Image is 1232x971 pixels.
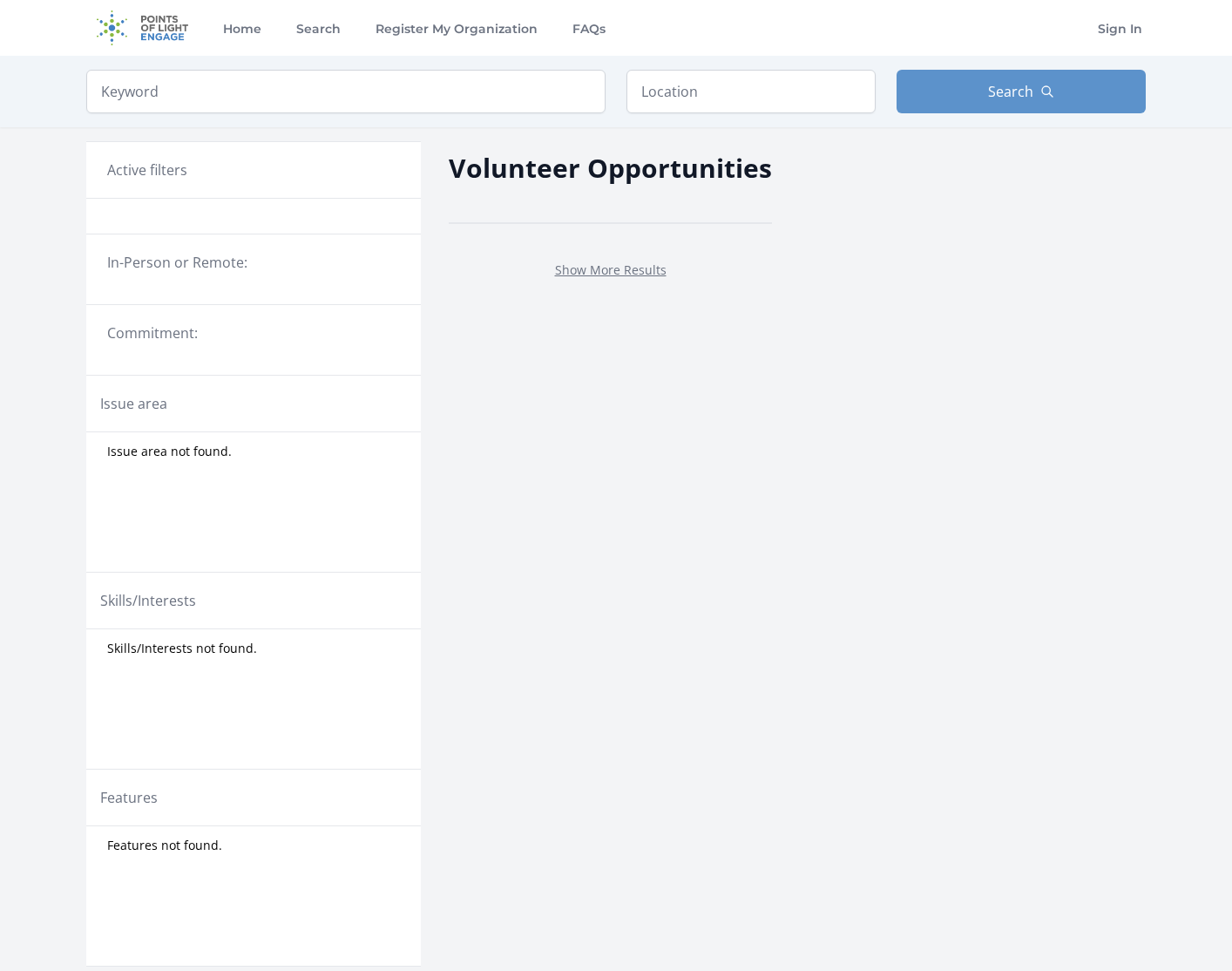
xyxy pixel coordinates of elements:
legend: In-Person or Remote: [107,252,400,273]
input: Location [626,70,876,113]
span: Features not found. [107,837,222,854]
h2: Volunteer Opportunities [449,148,772,187]
a: Show More Results [555,261,667,278]
legend: Commitment: [107,323,400,343]
button: Search [897,70,1146,113]
legend: Issue area [100,393,167,414]
input: Keyword [86,70,606,113]
h3: Active filters [107,160,187,180]
legend: Skills/Interests [100,590,196,611]
span: Issue area not found. [107,443,232,460]
span: Skills/Interests not found. [107,640,257,657]
legend: Features [100,787,158,808]
span: Search [988,81,1033,102]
